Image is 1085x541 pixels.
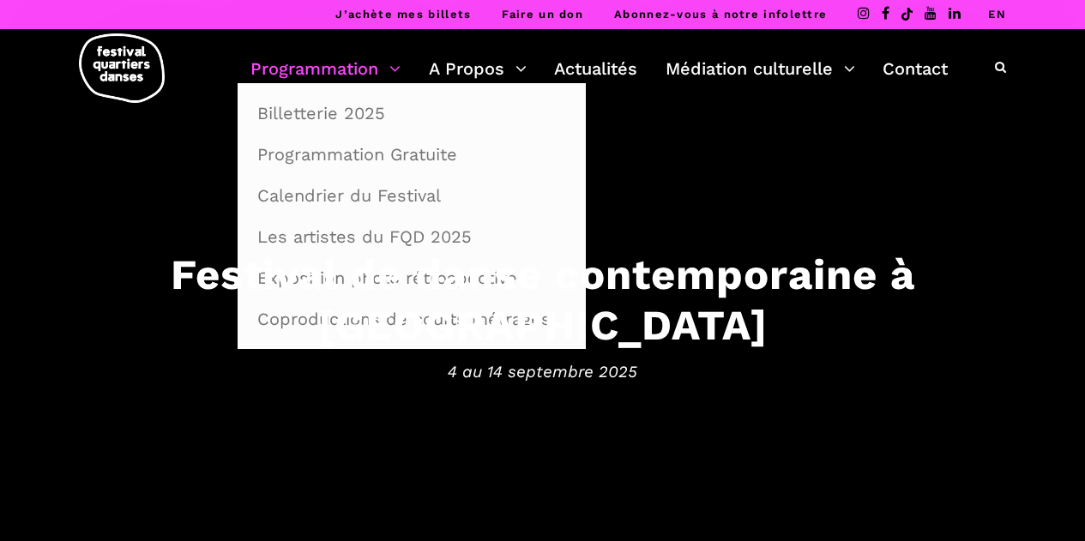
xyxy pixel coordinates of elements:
[250,54,401,83] a: Programmation
[666,54,855,83] a: Médiation culturelle
[247,135,576,174] a: Programmation Gratuite
[17,358,1068,384] span: 4 au 14 septembre 2025
[247,176,576,215] a: Calendrier du Festival
[554,54,637,83] a: Actualités
[335,8,471,21] a: J’achète mes billets
[502,8,583,21] a: Faire un don
[883,54,948,83] a: Contact
[247,217,576,256] a: Les artistes du FQD 2025
[988,8,1006,21] a: EN
[79,33,165,103] img: logo-fqd-med
[614,8,827,21] a: Abonnez-vous à notre infolettre
[17,249,1068,351] h3: Festival de danse contemporaine à [GEOGRAPHIC_DATA]
[429,54,527,83] a: A Propos
[247,93,576,133] a: Billetterie 2025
